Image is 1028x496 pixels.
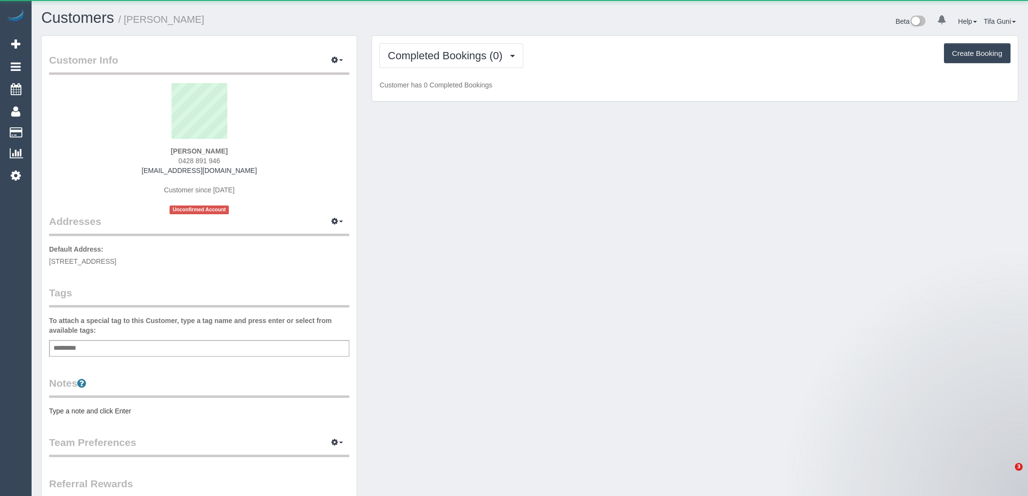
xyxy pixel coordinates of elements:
span: 0428 891 946 [178,157,220,165]
span: Customer since [DATE] [164,186,235,194]
span: [STREET_ADDRESS] [49,257,116,265]
iframe: Intercom live chat [995,463,1018,486]
legend: Tags [49,286,349,308]
legend: Customer Info [49,53,349,75]
strong: [PERSON_NAME] [171,147,227,155]
a: Tifa Guni [984,17,1016,25]
img: New interface [909,16,925,28]
small: / [PERSON_NAME] [119,14,205,25]
img: Automaid Logo [6,10,25,23]
span: 3 [1015,463,1023,471]
label: Default Address: [49,244,103,254]
span: Unconfirmed Account [170,205,229,214]
pre: Type a note and click Enter [49,406,349,416]
p: Customer has 0 Completed Bookings [379,80,1011,90]
a: Customers [41,9,114,26]
a: Beta [895,17,925,25]
button: Create Booking [944,43,1011,64]
a: Help [958,17,977,25]
legend: Notes [49,376,349,398]
label: To attach a special tag to this Customer, type a tag name and press enter or select from availabl... [49,316,349,335]
a: [EMAIL_ADDRESS][DOMAIN_NAME] [142,167,257,174]
button: Completed Bookings (0) [379,43,523,68]
span: Completed Bookings (0) [388,50,507,62]
legend: Team Preferences [49,435,349,457]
